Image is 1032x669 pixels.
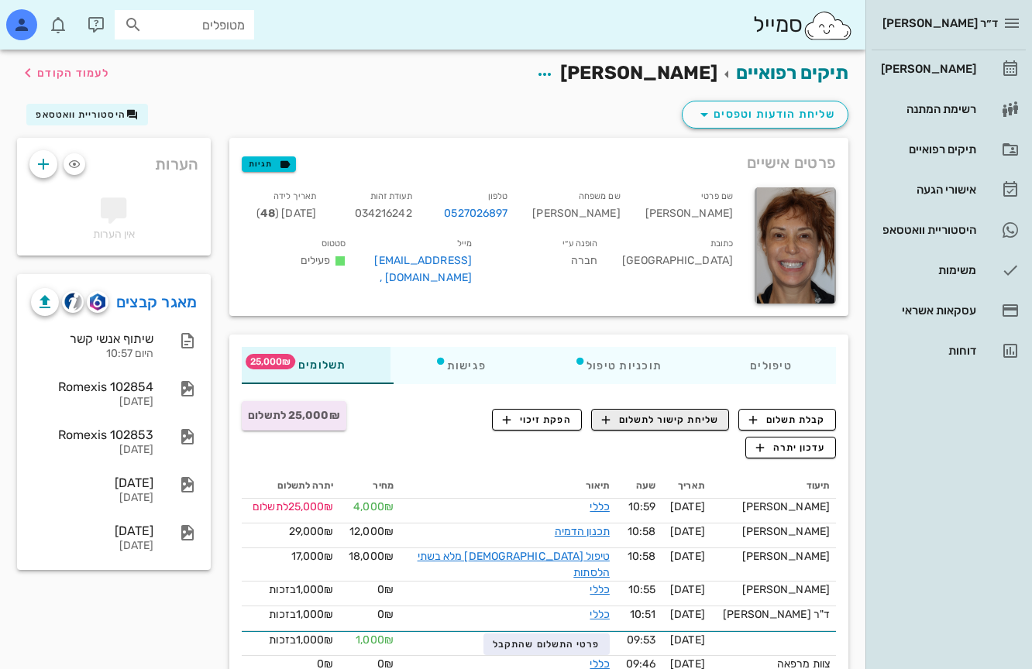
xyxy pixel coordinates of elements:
[492,409,582,431] button: הפקת זיכוי
[742,550,830,563] span: [PERSON_NAME]
[878,224,976,236] div: היסטוריית וואטסאפ
[31,523,153,538] div: [DATE]
[555,525,610,538] a: תכנון הדמיה
[349,550,394,563] span: 18,000₪
[882,16,998,30] span: ד״ר [PERSON_NAME]
[670,583,705,596] span: [DATE]
[269,608,296,621] span: בזכות
[749,413,826,427] span: קבלת תשלום
[627,633,656,647] span: 09:53
[745,437,836,458] button: עדכון יתרה
[560,62,717,84] span: [PERSON_NAME]
[64,293,82,310] img: cliniview logo
[622,254,733,267] span: [GEOGRAPHIC_DATA]
[248,582,333,598] div: 1,000₪
[742,525,830,538] span: [PERSON_NAME]
[591,409,729,431] button: שליחת קישור לתשלום
[872,91,1026,128] a: רשימת המתנה
[246,354,295,369] span: תג
[488,191,508,201] small: טלפון
[248,523,333,540] div: 29,000₪
[36,109,126,120] span: היסטוריית וואטסאפ
[628,500,656,513] span: 10:59
[260,207,275,220] strong: 48
[633,184,745,232] div: [PERSON_NAME]
[756,441,826,455] span: עדכון יתרה
[872,50,1026,87] a: [PERSON_NAME]
[277,480,333,491] span: יתרה לתשלום
[711,474,836,499] th: תיעוד
[444,205,507,222] a: 0527026897
[872,211,1026,249] a: היסטוריית וואטסאפ
[670,500,705,513] span: [DATE]
[248,632,333,648] div: 1,000₪
[872,292,1026,329] a: עסקאות אשראי
[878,184,976,196] div: אישורי הגעה
[400,474,616,499] th: תיאור
[636,480,655,491] span: שעה
[31,396,153,409] div: [DATE]
[116,290,198,314] a: מאגר קבצים
[878,143,976,156] div: תיקים רפואיים
[602,413,719,427] span: שליחת קישור לתשלום
[390,347,530,384] div: פגישות
[872,131,1026,168] a: תיקים רפואיים
[17,138,211,183] div: הערות
[322,238,346,249] small: סטטוס
[286,360,346,371] span: תשלומים
[457,238,472,249] small: מייל
[377,583,394,596] span: 0₪
[586,480,610,491] span: תיאור
[373,480,393,491] span: מחיר
[670,525,705,538] span: [DATE]
[747,150,836,175] span: פרטים אישיים
[93,228,136,241] span: אין הערות
[248,409,339,422] span: 25,000₪ לתשלום
[253,500,288,513] span: לתשלום
[723,608,830,621] span: ד"ר [PERSON_NAME]
[493,639,600,650] span: פרטי התשלום שהתקבל
[742,500,830,513] span: [PERSON_NAME]
[872,171,1026,208] a: אישורי הגעה
[418,550,610,579] a: טיפול [DEMOGRAPHIC_DATA] מלא בשתי הלסתות
[248,548,333,564] div: 17,000₪
[579,191,621,201] small: שם משפחה
[249,157,289,171] span: תגיות
[878,345,976,357] div: דוחות
[356,633,394,647] span: 1,000₪
[256,207,316,220] span: [DATE] ( )
[590,583,609,596] a: כללי
[248,499,333,515] div: 25,000₪
[878,264,976,276] div: משימות
[878,103,976,115] div: רשימת המתנה
[377,608,394,621] span: 0₪
[370,191,412,201] small: תעודת זהות
[273,191,316,201] small: תאריך לידה
[31,540,153,553] div: [DATE]
[803,10,853,41] img: SmileCloud logo
[374,254,472,284] a: [EMAIL_ADDRESS][DOMAIN_NAME] ,
[670,608,705,621] span: [DATE]
[31,492,153,505] div: [DATE]
[520,184,632,232] div: [PERSON_NAME]
[628,525,656,538] span: 10:58
[31,348,153,361] div: היום 10:57
[562,238,597,249] small: הופנה ע״י
[269,583,296,596] span: בזכות
[742,583,830,596] span: [PERSON_NAME]
[878,63,976,75] div: [PERSON_NAME]
[872,252,1026,289] a: משימות
[710,238,734,249] small: כתובת
[670,550,705,563] span: [DATE]
[590,500,609,513] a: כללי
[662,474,711,499] th: תאריך
[628,583,656,596] span: 10:55
[31,444,153,457] div: [DATE]
[37,67,109,80] span: לעמוד הקודם
[753,9,853,42] div: סמייל
[353,500,394,513] span: 4,000₪
[590,608,609,621] a: כללי
[87,291,108,313] button: romexis logo
[670,633,705,647] span: [DATE]
[62,291,84,313] button: cliniview logo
